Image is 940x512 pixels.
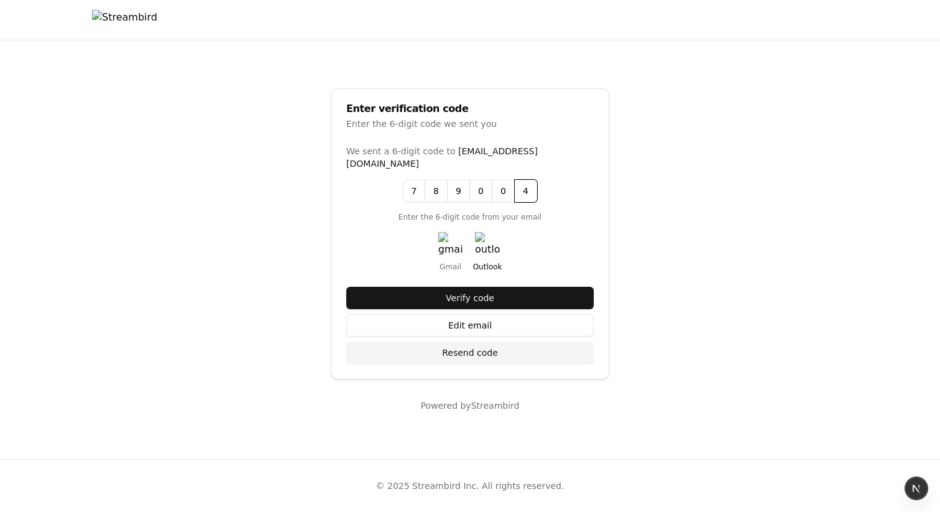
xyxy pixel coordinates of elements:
[376,481,479,491] span: © 2025 Streambird Inc.
[421,401,471,411] span: Powered by
[346,104,594,114] div: Enter verification code
[346,287,594,309] button: Verify code
[346,212,594,222] p: Enter the 6-digit code from your email
[346,342,594,364] button: Resend code
[473,232,502,272] button: Outlook
[346,146,538,169] span: [EMAIL_ADDRESS][DOMAIN_NAME]
[471,401,520,411] span: Streambird
[92,10,157,30] img: Streambird
[346,145,594,170] p: We sent a 6-digit code to
[346,118,594,130] div: Enter the 6-digit code we sent you
[346,314,594,337] button: Edit email
[438,232,463,257] img: gmail
[482,481,564,491] span: All rights reserved.
[473,262,502,272] span: Outlook
[475,232,500,257] img: outlook
[438,232,463,272] button: Gmail
[440,262,461,272] span: Gmail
